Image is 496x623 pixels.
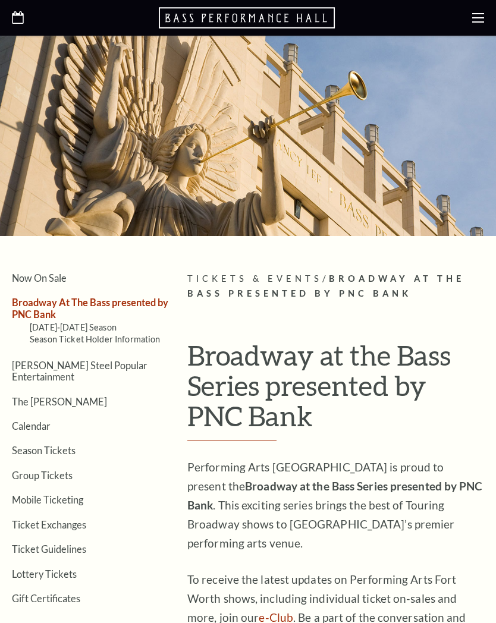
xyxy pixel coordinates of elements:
[12,360,147,382] a: [PERSON_NAME] Steel Popular Entertainment
[12,543,86,555] a: Ticket Guidelines
[12,445,76,456] a: Season Tickets
[30,334,161,344] a: Season Ticket Holder Information
[187,273,322,284] span: Tickets & Events
[12,494,83,505] a: Mobile Ticketing
[187,272,484,301] p: /
[12,420,51,432] a: Calendar
[30,322,117,332] a: [DATE]-[DATE] Season
[187,479,483,512] strong: Broadway at the Bass Series presented by PNC Bank
[12,272,67,284] a: Now On Sale
[12,593,80,604] a: Gift Certificates
[187,340,484,441] h1: Broadway at the Bass Series presented by PNC Bank
[187,273,464,298] span: Broadway At The Bass presented by PNC Bank
[12,470,73,481] a: Group Tickets
[187,458,484,553] p: Performing Arts [GEOGRAPHIC_DATA] is proud to present the . This exciting series brings the best ...
[12,396,107,407] a: The [PERSON_NAME]
[12,297,168,319] a: Broadway At The Bass presented by PNC Bank
[12,568,77,580] a: Lottery Tickets
[12,519,86,530] a: Ticket Exchanges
